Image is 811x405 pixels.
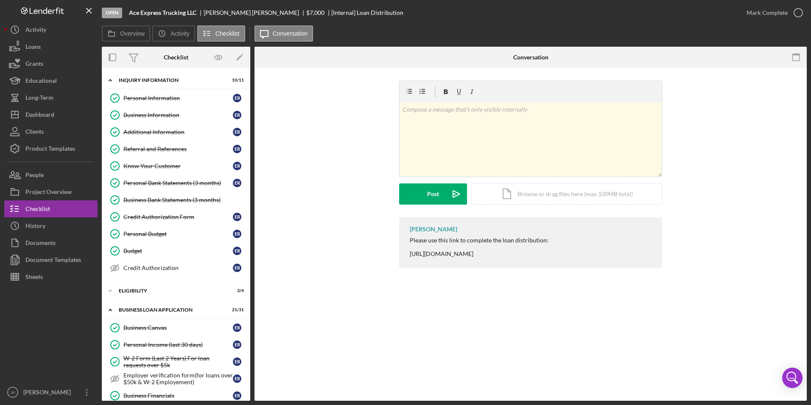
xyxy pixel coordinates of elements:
div: ELIGIBILITY [119,288,223,293]
div: Educational [25,72,57,91]
div: E R [233,213,241,221]
div: Product Templates [25,140,75,159]
a: Business CanvasER [106,319,246,336]
b: Ace Express Trucking LLC [129,9,196,16]
button: Grants [4,55,98,72]
div: INQUIRY INFORMATION [119,78,223,83]
div: 3 / 4 [229,288,244,293]
div: Clients [25,123,44,142]
div: E R [233,145,241,153]
button: Checklist [4,200,98,217]
div: Open [102,8,122,18]
button: Mark Complete [738,4,807,21]
a: Know Your CustomerER [106,157,246,174]
button: Educational [4,72,98,89]
button: Dashboard [4,106,98,123]
div: Loans [25,38,41,57]
div: Grants [25,55,43,74]
button: Product Templates [4,140,98,157]
div: Post [427,183,439,205]
a: Business FinancialsER [106,387,246,404]
a: Clients [4,123,98,140]
div: Business Financials [123,392,233,399]
div: BUSINESS LOAN APPLICATION [119,307,223,312]
div: Personal Information [123,95,233,101]
div: Checklist [164,54,188,61]
div: Credit Authorization Form [123,214,233,220]
button: Activity [152,25,195,42]
a: Activity [4,21,98,38]
div: Referral and References [123,146,233,152]
div: Project Overview [25,183,72,202]
div: Please use this link to complete the loan distribution: [URL][DOMAIN_NAME] [410,237,548,257]
div: Activity [25,21,46,40]
a: Business Bank Statements (3 months) [106,191,246,208]
a: Business InformationER [106,107,246,124]
button: History [4,217,98,234]
a: Employer verification form(for loans over $50k & W-2 Employement)ER [106,370,246,387]
div: [PERSON_NAME] [21,384,76,403]
div: Budget [123,247,233,254]
div: Employer verification form(for loans over $50k & W-2 Employement) [123,372,233,385]
div: Business Bank Statements (3 months) [123,197,246,203]
div: E R [233,340,241,349]
div: Personal Budget [123,231,233,237]
a: Additional InformationER [106,124,246,141]
text: JP [10,390,15,395]
div: 21 / 31 [229,307,244,312]
label: Activity [171,30,189,37]
div: Document Templates [25,251,81,270]
button: Documents [4,234,98,251]
button: Loans [4,38,98,55]
div: Business Canvas [123,324,233,331]
button: Long-Term [4,89,98,106]
a: Personal InformationER [106,90,246,107]
div: E R [233,374,241,383]
div: Conversation [513,54,548,61]
label: Overview [120,30,145,37]
div: E R [233,111,241,119]
div: Business Information [123,112,233,118]
span: $7,000 [306,9,324,16]
div: Personal Income (last 30 days) [123,341,233,348]
label: Checklist [215,30,240,37]
div: Dashboard [25,106,54,125]
a: Personal BudgetER [106,225,246,242]
button: JP[PERSON_NAME] [4,384,98,401]
button: Overview [102,25,150,42]
div: E R [233,357,241,366]
button: Conversation [254,25,313,42]
a: Referral and ReferencesER [106,141,246,157]
a: BudgetER [106,242,246,259]
div: [Internal] Loan Distribution [331,9,403,16]
button: Document Templates [4,251,98,268]
div: Mark Complete [747,4,788,21]
div: [PERSON_NAME] [PERSON_NAME] [204,9,306,16]
button: Sheets [4,268,98,285]
button: People [4,166,98,183]
div: Additional Information [123,129,233,135]
div: Documents [25,234,56,253]
div: Credit Authorization [123,264,233,271]
a: Credit AuthorizationER [106,259,246,276]
div: E R [233,128,241,136]
div: E R [233,247,241,255]
div: Sheets [25,268,43,287]
div: W-2 Form (Last 2 Years) For loan requests over $5k [123,355,233,368]
label: Conversation [273,30,308,37]
div: E R [233,323,241,332]
div: 10 / 11 [229,78,244,83]
a: Project Overview [4,183,98,200]
div: E R [233,179,241,187]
